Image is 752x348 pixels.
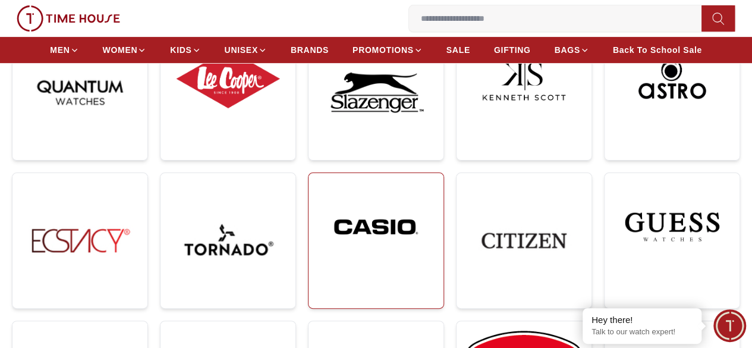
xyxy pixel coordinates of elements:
[291,39,329,61] a: BRANDS
[494,39,531,61] a: GIFTING
[446,39,470,61] a: SALE
[103,39,147,61] a: WOMEN
[170,44,191,56] span: KIDS
[170,183,286,299] img: ...
[170,39,200,61] a: KIDS
[466,35,582,123] img: ...
[591,327,693,337] p: Talk to our watch expert!
[50,39,78,61] a: MEN
[225,39,267,61] a: UNISEX
[22,35,138,151] img: ...
[614,183,730,271] img: ...
[103,44,138,56] span: WOMEN
[291,44,329,56] span: BRANDS
[17,5,120,32] img: ...
[713,309,746,342] div: Chat Widget
[613,44,702,56] span: Back To School Sale
[554,39,589,61] a: BAGS
[225,44,258,56] span: UNISEX
[613,39,702,61] a: Back To School Sale
[353,39,423,61] a: PROMOTIONS
[170,35,286,123] img: ...
[554,44,580,56] span: BAGS
[318,35,434,151] img: ...
[446,44,470,56] span: SALE
[494,44,531,56] span: GIFTING
[591,314,693,326] div: Hey there!
[22,183,138,299] img: ...
[50,44,70,56] span: MEN
[318,183,434,271] img: ...
[466,183,582,299] img: ...
[353,44,414,56] span: PROMOTIONS
[614,35,730,123] img: ...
